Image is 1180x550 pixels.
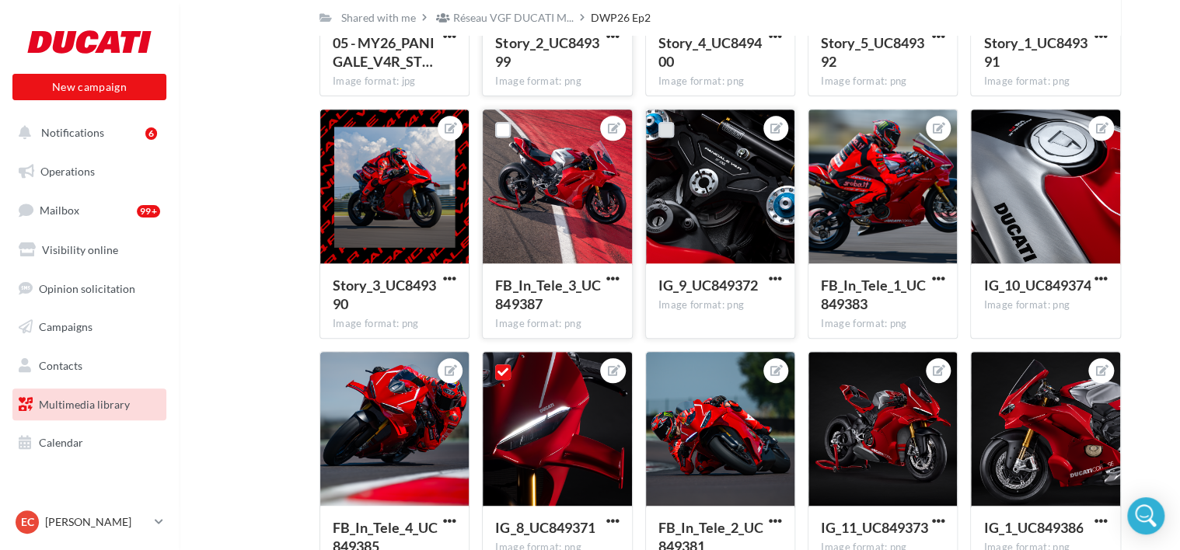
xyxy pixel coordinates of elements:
div: 6 [145,127,157,140]
a: Operations [9,155,169,188]
div: Open Intercom Messenger [1127,497,1164,534]
span: FB_In_Tele_1_UC849383 [821,277,926,312]
a: Multimedia library [9,388,169,421]
div: Image format: png [658,75,782,89]
a: Visibility online [9,234,169,266]
span: Opinion solicitation [39,281,135,294]
span: Operations [40,165,95,178]
span: FB_In_Tele_3_UC849387 [495,277,600,312]
div: DWP26 Ep2 [591,10,651,26]
a: Opinion solicitation [9,273,169,305]
div: Image format: png [333,317,456,331]
span: Story_3_UC849390 [333,277,436,312]
span: IG_9_UC849372 [658,277,758,294]
a: Campaigns [9,311,169,343]
div: Image format: png [495,75,619,89]
div: 99+ [137,205,160,218]
span: Contacts [39,359,82,372]
button: New campaign [12,74,166,100]
span: IG_8_UC849371 [495,519,595,536]
span: IG_10_UC849374 [983,277,1091,294]
span: Calendar [39,436,83,449]
div: Image format: png [821,75,944,89]
div: Image format: png [821,317,944,331]
span: Visibility online [42,243,118,256]
p: [PERSON_NAME] [45,514,148,530]
span: EC [21,514,34,530]
a: Mailbox99+ [9,193,169,227]
div: Image format: jpg [333,75,456,89]
div: Image format: png [983,75,1107,89]
a: Contacts [9,350,169,382]
span: Réseau VGF DUCATI M... [453,10,574,26]
button: Notifications 6 [9,117,163,149]
a: EC [PERSON_NAME] [12,507,166,537]
div: Image format: png [983,298,1107,312]
span: Mailbox [40,204,79,217]
span: Notifications [41,126,104,139]
span: IG_1_UC849386 [983,519,1083,536]
div: Image format: png [495,317,619,331]
span: Campaigns [39,320,93,333]
span: IG_11_UC849373 [821,519,928,536]
a: Calendar [9,426,169,459]
div: Shared with me [341,10,416,26]
div: Image format: png [658,298,782,312]
span: Multimedia library [39,398,130,411]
